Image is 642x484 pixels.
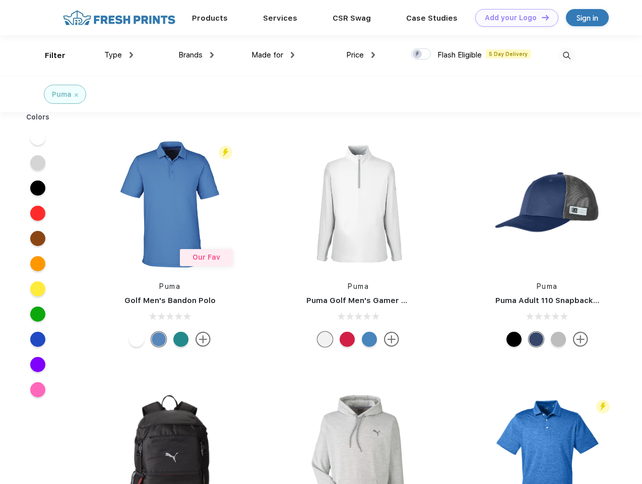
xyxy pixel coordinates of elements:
img: filter_cancel.svg [75,93,78,97]
a: Puma [537,282,558,290]
a: Puma Golf Men's Gamer Golf Quarter-Zip [306,296,466,305]
img: dropdown.png [210,52,214,58]
a: Products [192,14,228,23]
img: fo%20logo%202.webp [60,9,178,27]
img: dropdown.png [371,52,375,58]
img: flash_active_toggle.svg [596,400,610,413]
img: desktop_search.svg [558,47,575,64]
div: Quarry with Brt Whit [551,332,566,347]
div: Filter [45,50,66,62]
div: Bright Cobalt [362,332,377,347]
div: Sign in [576,12,598,24]
a: Sign in [566,9,609,26]
img: func=resize&h=266 [480,137,614,271]
a: CSR Swag [333,14,371,23]
div: Peacoat with Qut Shd [529,332,544,347]
div: Ski Patrol [340,332,355,347]
div: Bright White [317,332,333,347]
a: Puma [348,282,369,290]
img: flash_active_toggle.svg [219,146,232,159]
img: dropdown.png [291,52,294,58]
img: more.svg [573,332,588,347]
div: Colors [19,112,57,123]
a: Puma [159,282,180,290]
img: func=resize&h=266 [291,137,425,271]
img: DT [542,15,549,20]
span: Price [346,50,364,59]
div: Puma [52,89,72,100]
div: Green Lagoon [173,332,188,347]
a: Golf Men's Bandon Polo [124,296,216,305]
a: Services [263,14,297,23]
img: func=resize&h=266 [103,137,237,271]
img: dropdown.png [130,52,133,58]
img: more.svg [384,332,399,347]
div: Bright White [129,332,144,347]
span: Type [104,50,122,59]
span: Our Fav [192,253,220,261]
div: Lake Blue [151,332,166,347]
span: Brands [178,50,203,59]
div: Pma Blk Pma Blk [506,332,522,347]
img: more.svg [196,332,211,347]
span: Made for [251,50,283,59]
span: 5 Day Delivery [486,49,531,58]
span: Flash Eligible [437,50,482,59]
div: Add your Logo [485,14,537,22]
